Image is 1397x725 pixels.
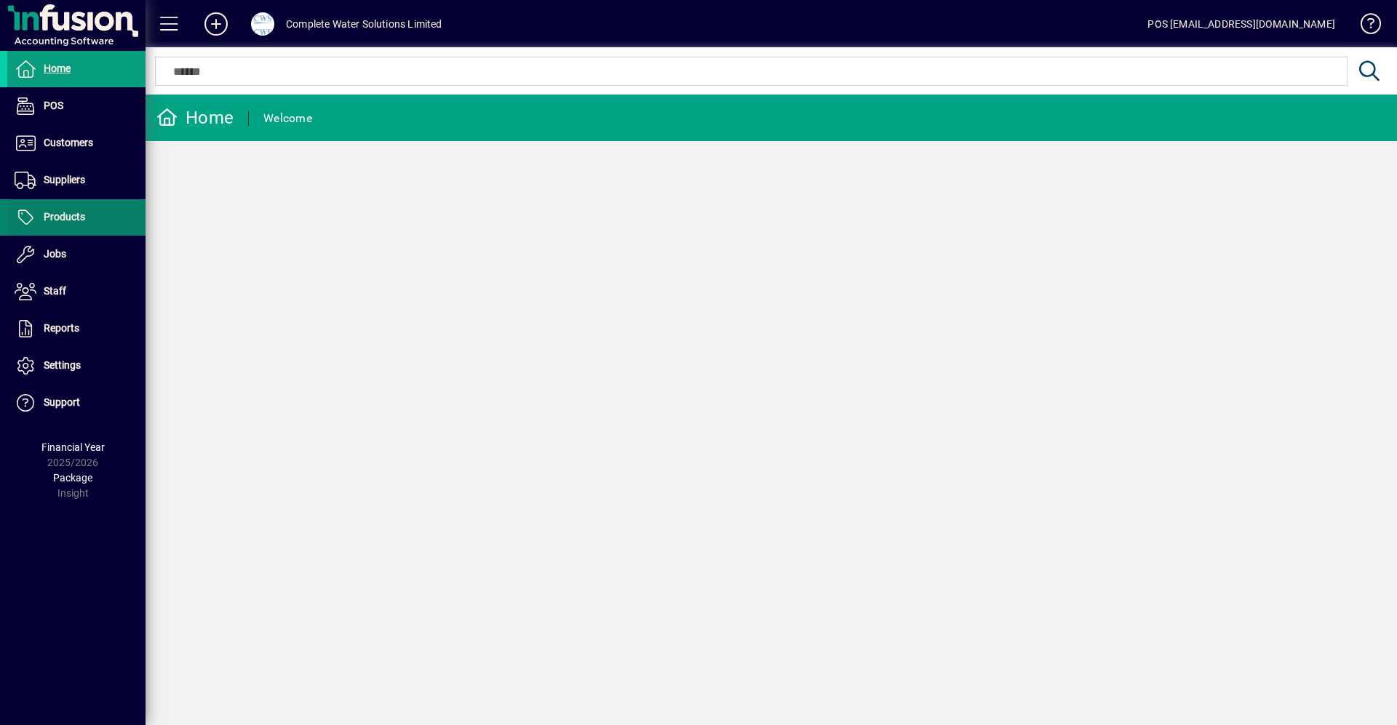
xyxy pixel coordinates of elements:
[7,348,146,384] a: Settings
[44,396,80,408] span: Support
[44,100,63,111] span: POS
[44,248,66,260] span: Jobs
[156,106,234,129] div: Home
[44,359,81,371] span: Settings
[44,211,85,223] span: Products
[7,162,146,199] a: Suppliers
[7,125,146,161] a: Customers
[1350,3,1379,50] a: Knowledge Base
[44,137,93,148] span: Customers
[44,174,85,185] span: Suppliers
[41,441,105,453] span: Financial Year
[44,63,71,74] span: Home
[7,88,146,124] a: POS
[44,285,66,297] span: Staff
[239,11,286,37] button: Profile
[7,236,146,273] a: Jobs
[7,199,146,236] a: Products
[44,322,79,334] span: Reports
[53,472,92,484] span: Package
[7,311,146,347] a: Reports
[286,12,442,36] div: Complete Water Solutions Limited
[1147,12,1335,36] div: POS [EMAIL_ADDRESS][DOMAIN_NAME]
[7,385,146,421] a: Support
[263,107,312,130] div: Welcome
[7,273,146,310] a: Staff
[193,11,239,37] button: Add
